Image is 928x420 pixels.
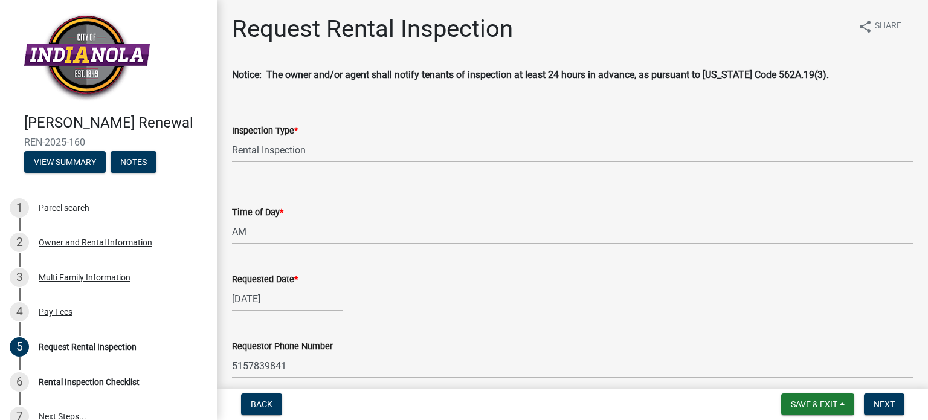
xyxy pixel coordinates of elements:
[10,337,29,357] div: 5
[10,302,29,321] div: 4
[874,399,895,409] span: Next
[232,69,829,80] strong: Notice: The owner and/or agent shall notify tenants of inspection at least 24 hours in advance, a...
[10,198,29,218] div: 1
[39,238,152,247] div: Owner and Rental Information
[791,399,837,409] span: Save & Exit
[781,393,854,415] button: Save & Exit
[10,268,29,287] div: 3
[10,233,29,252] div: 2
[251,399,272,409] span: Back
[24,151,106,173] button: View Summary
[24,158,106,167] wm-modal-confirm: Summary
[111,151,156,173] button: Notes
[111,158,156,167] wm-modal-confirm: Notes
[241,393,282,415] button: Back
[232,127,298,135] label: Inspection Type
[24,137,193,148] span: REN-2025-160
[232,276,298,284] label: Requested Date
[864,393,904,415] button: Next
[848,15,911,38] button: shareShare
[39,204,89,212] div: Parcel search
[24,13,150,102] img: City of Indianola, Iowa
[858,19,872,34] i: share
[232,286,343,311] input: mm/dd/yyyy
[232,343,333,351] label: Requestor Phone Number
[39,343,137,351] div: Request Rental Inspection
[24,114,208,132] h4: [PERSON_NAME] Renewal
[232,15,513,44] h1: Request Rental Inspection
[39,378,140,386] div: Rental Inspection Checklist
[10,372,29,392] div: 6
[875,19,901,34] span: Share
[232,208,283,217] label: Time of Day
[39,308,72,316] div: Pay Fees
[39,273,130,282] div: Multi Family Information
